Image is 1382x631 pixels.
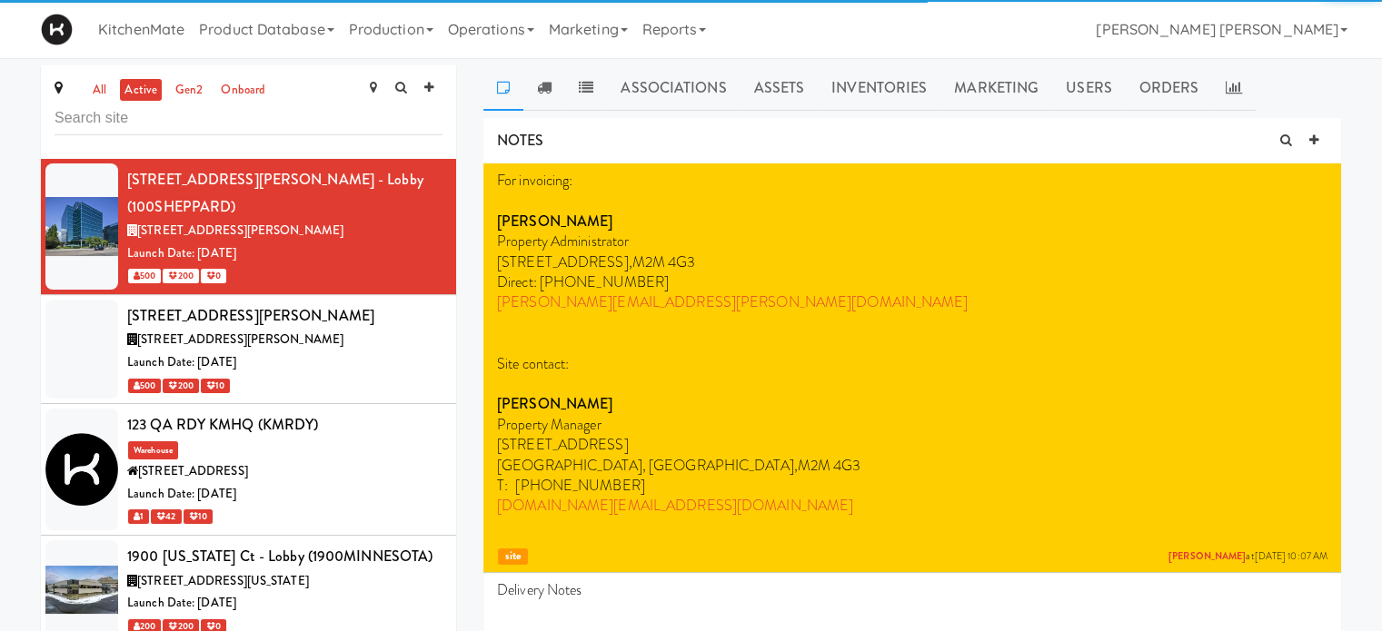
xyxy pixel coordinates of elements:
[127,411,442,439] div: 123 QA RDY KMHQ (KMRDY)
[120,79,162,102] a: active
[497,495,853,516] a: [DOMAIN_NAME][EMAIL_ADDRESS][DOMAIN_NAME]
[632,251,696,272] span: M2M 4G3
[497,414,602,435] span: Property Manager
[497,271,669,292] span: Direct: [PHONE_NUMBER]
[741,65,819,111] a: Assets
[127,543,442,570] div: 1900 [US_STATE] Ct - Lobby (1900MINNESOTA)
[127,351,442,374] div: Launch Date: [DATE]
[497,393,612,414] strong: [PERSON_NAME]
[818,65,940,111] a: Inventories
[138,462,248,479] span: [STREET_ADDRESS]
[940,65,1052,111] a: Marketing
[607,65,740,111] a: Associations
[127,592,442,615] div: Launch Date: [DATE]
[1126,65,1213,111] a: Orders
[127,242,442,265] div: Launch Date: [DATE]
[88,79,111,102] a: all
[497,455,798,476] span: [GEOGRAPHIC_DATA], [GEOGRAPHIC_DATA],
[497,252,1327,272] p: [STREET_ADDRESS],
[41,295,456,404] li: [STREET_ADDRESS][PERSON_NAME][STREET_ADDRESS][PERSON_NAME]Launch Date: [DATE] 500 200 10
[128,269,161,283] span: 500
[128,509,149,524] span: 1
[163,379,198,393] span: 200
[41,404,456,536] li: 123 QA RDY KMHQ (KMRDY)Warehouse[STREET_ADDRESS]Launch Date: [DATE] 1 42 10
[798,455,861,476] span: M2M 4G3
[137,222,343,239] span: [STREET_ADDRESS][PERSON_NAME]
[497,130,544,151] span: NOTES
[137,330,343,348] span: [STREET_ADDRESS][PERSON_NAME]
[184,509,213,524] span: 10
[128,441,178,459] span: Warehouse
[137,572,309,589] span: [STREET_ADDRESS][US_STATE]
[498,548,528,566] span: site
[171,79,207,102] a: gen2
[497,580,1327,600] p: Delivery Notes
[497,231,629,251] span: Property Administrator
[497,475,645,496] span: T: [PHONE_NUMBER]
[127,166,442,220] div: [STREET_ADDRESS][PERSON_NAME] - Lobby (100SHEPPARD)
[41,159,456,295] li: [STREET_ADDRESS][PERSON_NAME] - Lobby (100SHEPPARD)[STREET_ADDRESS][PERSON_NAME]Launch Date: [DAT...
[497,291,968,312] a: [PERSON_NAME][EMAIL_ADDRESS][PERSON_NAME][DOMAIN_NAME]
[151,509,181,524] span: 42
[163,269,198,283] span: 200
[1168,550,1327,564] span: at [DATE] 10:07 AM
[41,14,73,45] img: Micromart
[128,379,161,393] span: 500
[1168,549,1246,563] a: [PERSON_NAME]
[55,102,442,135] input: Search site
[497,434,629,455] span: [STREET_ADDRESS]
[127,483,442,506] div: Launch Date: [DATE]
[201,379,230,393] span: 10
[201,269,226,283] span: 0
[497,171,1327,191] p: For invoicing:
[497,353,569,374] span: Site contact:
[216,79,270,102] a: onboard
[497,211,612,232] strong: [PERSON_NAME]
[1052,65,1126,111] a: Users
[127,302,442,330] div: [STREET_ADDRESS][PERSON_NAME]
